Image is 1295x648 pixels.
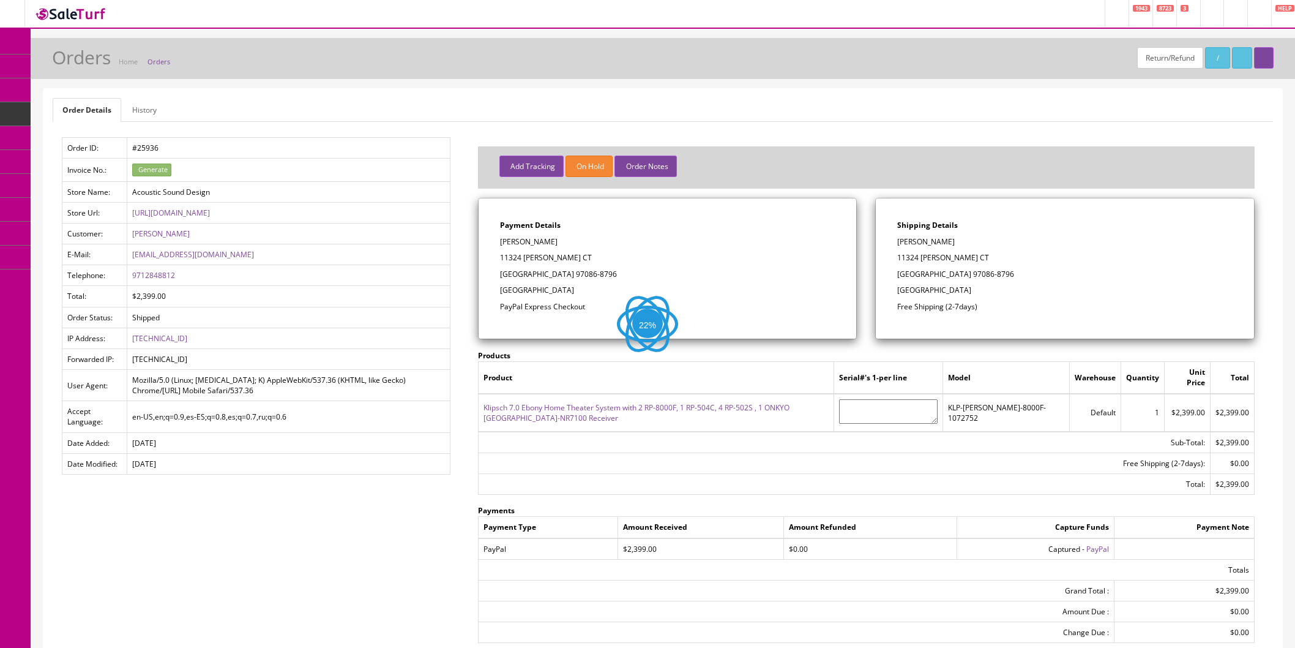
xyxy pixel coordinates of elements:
td: Quantity [1121,362,1165,394]
strong: Products [478,350,510,361]
td: Store Url: [62,202,127,223]
span: 1943 [1133,5,1150,12]
p: [GEOGRAPHIC_DATA] 97086-8796 [897,269,1233,280]
td: KLP-[PERSON_NAME]-8000F-1072752 [943,394,1070,432]
td: Warehouse [1070,362,1121,394]
p: [PERSON_NAME] [897,236,1233,247]
td: Invoice No.: [62,159,127,182]
a: 9712848812 [132,270,175,281]
td: User Agent: [62,370,127,401]
a: [EMAIL_ADDRESS][DOMAIN_NAME] [132,249,254,260]
td: Unit Price [1165,362,1211,394]
td: [DATE] [127,453,450,474]
button: Order Notes [614,156,676,177]
h1: Orders [52,47,111,67]
td: Payment Type [478,517,618,538]
td: $0.00 [1210,453,1254,474]
strong: Payments [478,505,515,516]
td: E-Mail: [62,244,127,265]
p: Free Shipping (2-7days) [897,301,1233,312]
a: Order Details [53,98,121,122]
td: $2,399.00 [1210,432,1254,453]
td: $2,399.00 [1210,394,1254,432]
td: Date Modified: [62,453,127,474]
p: [GEOGRAPHIC_DATA] [500,285,835,296]
td: $0.00 [1114,601,1255,622]
td: Customer: [62,224,127,244]
td: Default [1070,394,1121,432]
span: 3 [1181,5,1189,12]
td: Store Name: [62,181,127,202]
p: [GEOGRAPHIC_DATA] [897,285,1233,296]
button: On Hold [565,156,613,177]
a: PayPal [1086,544,1109,554]
a: History [122,98,166,122]
td: Model [943,362,1070,394]
td: Amount Refunded [784,517,957,538]
td: Amount Due : [478,601,1114,622]
td: Sub-Total: [478,432,1210,453]
td: PayPal [478,538,618,560]
td: $2,399.00 [1114,580,1255,601]
td: Mozilla/5.0 (Linux; [MEDICAL_DATA]; K) AppleWebKit/537.36 (KHTML, like Gecko) Chrome/[URL] Mobile... [127,370,450,401]
td: Amount Received [618,517,784,538]
td: 1 [1121,394,1165,432]
td: Product [478,362,834,394]
td: $2,399.00 [127,286,450,307]
td: IP Address: [62,328,127,348]
a: Home [119,57,138,66]
a: [PERSON_NAME] [132,228,190,239]
td: Forwarded IP: [62,348,127,369]
td: #25936 [127,138,450,159]
td: $2,399.00 [618,538,784,560]
strong: Payment Details [500,220,561,230]
p: [PERSON_NAME] [500,236,835,247]
a: [TECHNICAL_ID] [132,333,187,344]
a: Klipsch 7.0 Ebony Home Theater System with 2 RP-8000F, 1 RP-504C, 4 RP-502S , 1 ONKYO [GEOGRAPHIC... [483,402,789,423]
p: 11324 [PERSON_NAME] CT [500,252,835,263]
td: Telephone: [62,265,127,286]
td: Accept Language: [62,401,127,432]
span: Captured - [1048,544,1084,554]
td: $2,399.00 [1210,474,1254,495]
td: Payment Note [1114,517,1255,538]
a: / [1205,47,1230,69]
td: [TECHNICAL_ID] [127,348,450,369]
p: [GEOGRAPHIC_DATA] 97086-8796 [500,269,835,280]
td: $2,399.00 [1165,394,1211,432]
td: Total: [62,286,127,307]
td: en-US,en;q=0.9,es-ES;q=0.8,es;q=0.7,ru;q=0.6 [127,401,450,432]
a: [URL][DOMAIN_NAME] [132,208,210,218]
td: $0.00 [1114,622,1255,643]
td: Date Added: [62,432,127,453]
td: Total [1210,362,1254,394]
td: Order Status: [62,307,127,328]
p: PayPal Express Checkout [500,301,835,312]
td: Free Shipping (2-7days): [478,453,1210,474]
strong: Shipping Details [897,220,958,230]
td: [DATE] [127,432,450,453]
span: HELP [1275,5,1294,12]
td: Serial#'s 1-per line [834,362,943,394]
td: Grand Total : [478,580,1114,601]
td: Capture Funds [957,517,1114,538]
td: Change Due : [478,622,1114,643]
span: 8723 [1157,5,1174,12]
td: Totals [478,559,1254,580]
td: Shipped [127,307,450,328]
img: SaleTurf [34,6,108,22]
a: Return/Refund [1137,47,1203,69]
a: Orders [147,57,170,66]
td: $0.00 [784,538,957,560]
button: Generate [132,164,171,176]
td: Total: [478,474,1210,495]
td: Acoustic Sound Design [127,181,450,202]
p: 11324 [PERSON_NAME] CT [897,252,1233,263]
button: Add Tracking [499,156,564,177]
td: Order ID: [62,138,127,159]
